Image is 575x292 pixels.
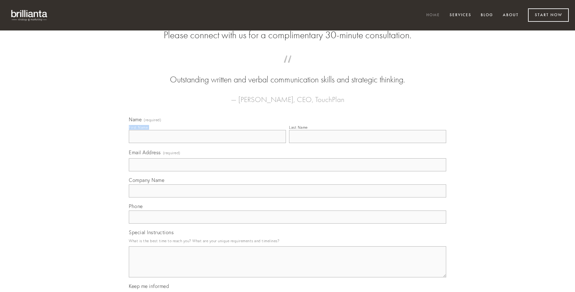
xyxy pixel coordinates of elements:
[499,10,523,21] a: About
[129,283,169,289] span: Keep me informed
[139,86,436,106] figcaption: — [PERSON_NAME], CEO, TouchPlan
[129,116,142,123] span: Name
[129,149,161,155] span: Email Address
[289,125,308,130] div: Last Name
[163,149,180,157] span: (required)
[129,203,143,209] span: Phone
[6,6,53,24] img: brillianta - research, strategy, marketing
[129,177,164,183] span: Company Name
[129,29,446,41] h2: Please connect with us for a complimentary 30-minute consultation.
[477,10,497,21] a: Blog
[144,118,161,122] span: (required)
[129,125,148,130] div: First Name
[528,8,569,22] a: Start Now
[446,10,475,21] a: Services
[139,62,436,74] span: “
[129,229,174,235] span: Special Instructions
[422,10,444,21] a: Home
[139,62,436,86] blockquote: Outstanding written and verbal communication skills and strategic thinking.
[129,237,446,245] p: What is the best time to reach you? What are your unique requirements and timelines?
